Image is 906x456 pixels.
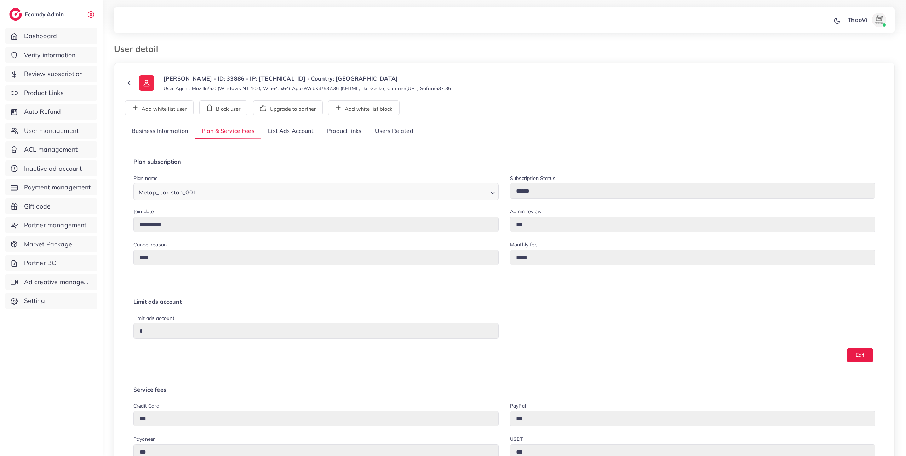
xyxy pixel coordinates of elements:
span: Setting [24,296,45,305]
label: Cancel reason [133,241,167,248]
a: Partner BC [5,255,97,271]
a: Product Links [5,85,97,101]
span: Inactive ad account [24,164,82,173]
span: Market Package [24,240,72,249]
a: Users Related [368,124,420,139]
label: Monthly fee [510,241,538,248]
button: Add white list block [328,100,400,115]
img: avatar [872,13,886,27]
label: Credit card [133,402,159,409]
label: USDT [510,435,523,443]
a: ThaoViavatar [844,13,889,27]
span: ACL management [24,145,78,154]
h4: Limit ads account [133,298,875,305]
h4: Plan subscription [133,158,875,165]
span: Partner management [24,221,87,230]
span: Payment management [24,183,91,192]
label: Join date [133,208,154,215]
p: [PERSON_NAME] - ID: 33886 - IP: [TECHNICAL_ID] - Country: [GEOGRAPHIC_DATA] [164,74,451,83]
span: Metap_pakistan_001 [137,187,198,198]
span: Dashboard [24,31,57,41]
span: Partner BC [24,258,56,268]
span: Verify information [24,51,76,60]
a: Dashboard [5,28,97,44]
a: Verify information [5,47,97,63]
a: Market Package [5,236,97,252]
button: Upgrade to partner [253,100,323,115]
label: PayPal [510,402,526,409]
a: Setting [5,293,97,309]
a: Partner management [5,217,97,233]
a: Product links [320,124,368,139]
h2: Ecomdy Admin [25,11,65,18]
a: logoEcomdy Admin [9,8,65,21]
span: Ad creative management [24,277,92,287]
label: Subscription Status [510,175,555,182]
label: Plan name [133,175,158,182]
p: ThaoVi [848,16,867,24]
button: Block user [199,100,247,115]
a: Plan & Service Fees [195,124,261,139]
div: Search for option [133,183,499,200]
a: List Ads Account [261,124,320,139]
img: ic-user-info.36bf1079.svg [139,75,154,91]
input: Search for option [199,186,487,198]
a: Ad creative management [5,274,97,290]
a: Inactive ad account [5,160,97,177]
span: Product Links [24,88,64,98]
a: Auto Refund [5,104,97,120]
h3: User detail [114,44,164,54]
h4: Service fees [133,386,875,393]
button: Add white list user [125,100,194,115]
a: ACL management [5,141,97,158]
a: Business Information [125,124,195,139]
button: Edit [847,348,873,362]
a: Payment management [5,179,97,195]
label: Payoneer [133,435,155,443]
img: logo [9,8,22,21]
small: User Agent: Mozilla/5.0 (Windows NT 10.0; Win64; x64) AppleWebKit/537.36 (KHTML, like Gecko) Chro... [164,85,451,92]
a: Review subscription [5,66,97,82]
a: User management [5,123,97,139]
span: Review subscription [24,69,83,78]
span: Auto Refund [24,107,61,116]
label: Limit ads account [133,315,174,322]
span: Gift code [24,202,51,211]
span: User management [24,126,79,135]
label: Admin review [510,208,542,215]
a: Gift code [5,198,97,215]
